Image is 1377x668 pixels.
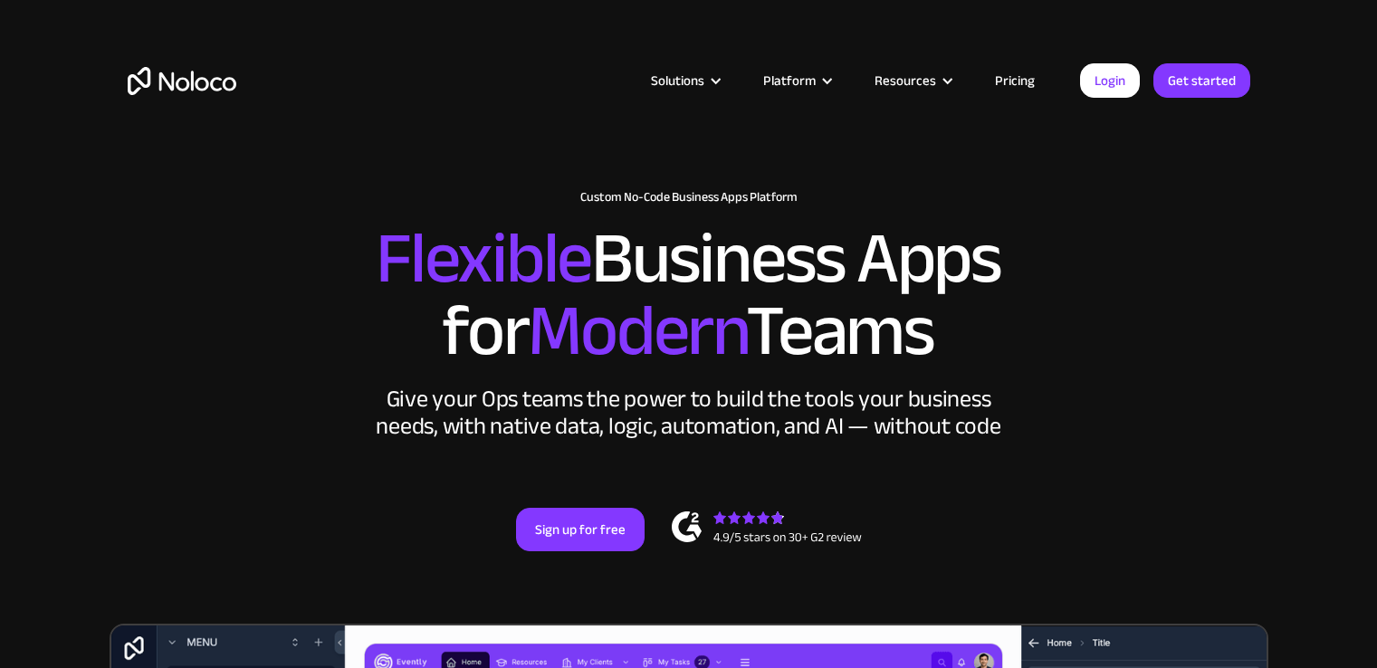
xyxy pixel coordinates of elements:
div: Platform [741,69,852,92]
h2: Business Apps for Teams [128,223,1250,367]
div: Resources [852,69,972,92]
span: Modern [528,263,746,398]
a: Login [1080,63,1140,98]
a: Sign up for free [516,508,645,551]
div: Resources [875,69,936,92]
div: Solutions [628,69,741,92]
a: home [128,67,236,95]
h1: Custom No-Code Business Apps Platform [128,190,1250,205]
a: Pricing [972,69,1057,92]
div: Platform [763,69,816,92]
div: Solutions [651,69,704,92]
a: Get started [1153,63,1250,98]
span: Flexible [376,191,591,326]
div: Give your Ops teams the power to build the tools your business needs, with native data, logic, au... [372,386,1006,440]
